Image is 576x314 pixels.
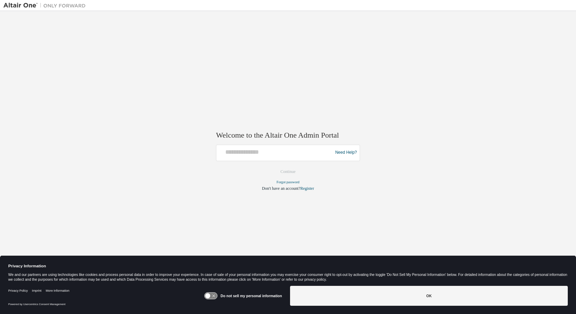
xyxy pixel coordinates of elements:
[216,131,360,140] h2: Welcome to the Altair One Admin Portal
[3,2,89,9] img: Altair One
[277,180,300,184] a: Forgot password
[300,186,314,191] a: Register
[262,186,300,191] span: Don't have an account?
